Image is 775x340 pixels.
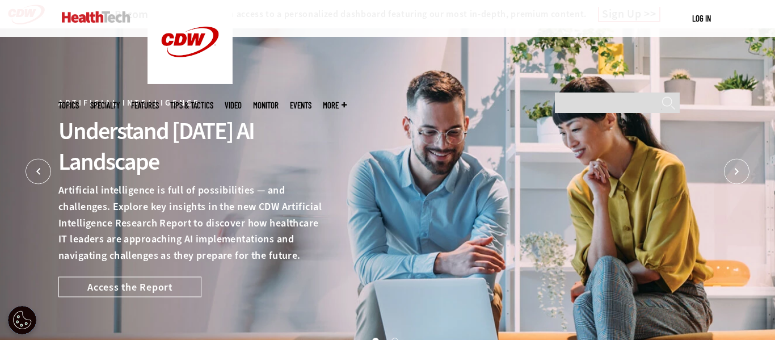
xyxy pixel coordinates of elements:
[62,11,130,23] img: Home
[170,101,213,110] a: Tips & Tactics
[58,276,201,297] a: Access the Report
[58,116,322,177] div: Understand [DATE] AI Landscape
[26,159,51,184] button: Prev
[323,101,347,110] span: More
[724,159,749,184] button: Next
[148,75,233,87] a: CDW
[58,101,79,110] span: Topics
[8,306,36,334] button: Open Preferences
[692,12,711,24] div: User menu
[58,182,322,264] p: Artificial intelligence is full of possibilities — and challenges. Explore key insights in the ne...
[90,101,120,110] span: Specialty
[253,101,279,110] a: MonITor
[692,13,711,23] a: Log in
[225,101,242,110] a: Video
[290,101,311,110] a: Events
[8,306,36,334] div: Cookie Settings
[131,101,159,110] a: Features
